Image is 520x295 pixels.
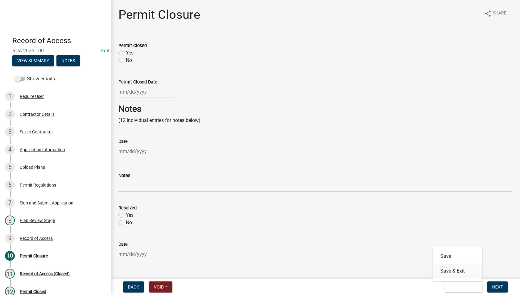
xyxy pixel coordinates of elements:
label: Permit Closed [118,44,147,48]
label: Date [118,139,128,144]
div: 10 [5,251,15,261]
span: Void [154,285,164,289]
button: Void [149,281,172,293]
span: Share [493,10,506,17]
wm-modal-confirm: Edit Application Number [101,48,109,54]
span: Back [128,285,139,289]
button: Save & Exit [445,281,482,293]
span: ROA-2025-100 [12,48,99,54]
div: Contractor Details [20,112,55,116]
div: Permit Closed [20,289,46,294]
div: 1 [5,91,15,101]
div: Select Contractor [20,130,53,134]
span: Next [492,285,503,289]
label: No [126,57,132,64]
div: 5 [5,162,15,172]
h1: Permit Closure [118,7,200,22]
div: Plan Review Stage [20,218,55,223]
label: Yes [126,212,134,219]
input: mm/dd/yyyy [118,248,175,261]
button: Back [123,281,144,293]
button: Save [433,249,482,264]
div: Upload Plans [20,165,45,169]
span: Save & Exit [450,285,474,289]
div: Save & Exit [433,246,482,281]
label: Date [118,242,128,247]
div: 7 [5,198,15,208]
div: 11 [5,269,15,279]
div: 6 [5,180,15,190]
button: Save & Exit [433,264,482,278]
div: 3 [5,127,15,137]
button: shareShare [479,7,511,19]
div: Sign and Submit Application [20,201,73,205]
label: Notes [118,277,130,281]
div: 2 [5,109,15,119]
button: Notes [56,55,80,66]
div: 9 [5,233,15,243]
label: Show emails [15,75,55,83]
label: Permit Closed Date [118,80,157,84]
strong: Notes [118,104,141,114]
a: Edit [101,48,109,54]
label: Resolved [118,206,137,210]
wm-modal-confirm: Summary [12,59,54,63]
div: Application Information [20,147,65,152]
div: 8 [5,216,15,225]
button: View Summary [12,55,54,66]
div: Permit Closure [20,254,48,258]
wm-modal-confirm: Notes [56,59,80,63]
button: Next [487,281,508,293]
div: Record of Access [20,236,53,240]
div: Permit Regulations [20,183,56,187]
img: River Ridge Development Authority, Indiana [12,6,101,30]
label: No [126,219,132,226]
input: mm/dd/yyyy [118,145,175,158]
input: mm/dd/yyyy [118,86,175,98]
div: Record of Access (Closed) [20,272,70,276]
i: share [484,10,492,17]
label: Notes [118,174,130,178]
div: Require User [20,94,44,99]
p: (12 individual entries for notes below) [118,117,513,124]
h4: Record of Access [12,36,106,45]
div: 4 [5,145,15,155]
label: Yes [126,49,134,57]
